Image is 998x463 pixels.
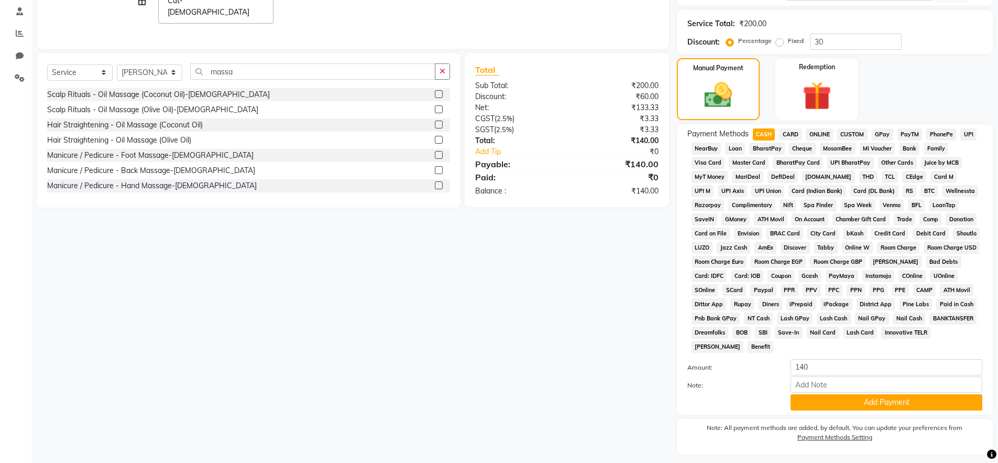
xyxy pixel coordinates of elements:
span: Card on File [692,228,730,240]
span: Room Charge Euro [692,256,747,268]
span: PPG [869,284,887,296]
span: Comp [919,213,941,225]
span: Room Charge USD [924,242,980,254]
span: bKash [843,228,867,240]
span: Payment Methods [687,128,749,139]
span: GPay [872,128,893,141]
span: Card: IOB [731,270,763,282]
div: Net: [467,102,567,113]
span: UPI Union [751,185,784,197]
span: Cheque [789,143,816,155]
span: iPrepaid [786,298,816,310]
span: Card: IDFC [692,270,727,282]
span: CASH [753,128,775,141]
span: Coupon [767,270,794,282]
div: ( ) [467,113,567,124]
div: ₹3.33 [567,113,666,124]
span: PPE [892,284,909,296]
span: Rupay [730,298,754,310]
label: Note: All payment methods are added, by default. You can update your preferences from [687,423,982,446]
span: MariDeal [732,171,763,183]
span: LUZO [692,242,713,254]
span: PhonePe [926,128,956,141]
span: GMoney [721,213,750,225]
span: Dreamfolks [692,327,729,339]
div: Paid: [467,171,567,184]
span: Donation [946,213,977,225]
span: Room Charge GBP [810,256,865,268]
span: Card (Indian Bank) [788,185,846,197]
span: CAMP [913,284,936,296]
span: ATH Movil [754,213,787,225]
span: Nail Card [807,327,839,339]
div: ₹200.00 [567,80,666,91]
span: SBI [755,327,771,339]
span: Instamojo [862,270,895,282]
div: Balance : [467,186,567,197]
span: Envision [734,228,762,240]
span: BRAC Card [766,228,803,240]
label: Fixed [788,36,804,46]
span: CEdge [902,171,926,183]
div: ₹0 [584,146,666,157]
div: ₹0 [567,171,666,184]
span: Benefit [748,341,773,353]
label: Percentage [738,36,772,46]
span: CARD [779,128,802,141]
span: BOB [732,327,751,339]
span: Paid in Cash [936,298,977,310]
span: Total [475,64,499,76]
span: Pnb Bank GPay [692,313,740,325]
label: Note: [679,381,783,390]
div: ₹3.33 [567,124,666,135]
div: Discount: [467,91,567,102]
span: Spa Week [841,199,875,211]
span: City Card [807,228,839,240]
span: Complimentary [728,199,775,211]
div: Scalp Rituals - Oil Massage (Olive Oil)-[DEMOGRAPHIC_DATA] [47,104,258,115]
span: NearBuy [692,143,721,155]
label: Manual Payment [693,63,743,73]
span: TCL [882,171,898,183]
span: Trade [894,213,916,225]
span: UPI [960,128,977,141]
input: Amount [791,359,982,375]
span: ATH Movil [940,284,973,296]
span: Jazz Cash [717,242,750,254]
span: Bad Debts [926,256,961,268]
span: Card (DL Bank) [850,185,898,197]
div: Sub Total: [467,80,567,91]
span: Tabby [814,242,838,254]
span: Diners [759,298,782,310]
span: Family [924,143,948,155]
span: Innovative TELR [881,327,930,339]
span: BFL [908,199,925,211]
span: ONLINE [806,128,833,141]
div: Manicure / Pedicure - Foot Massage-[DEMOGRAPHIC_DATA] [47,150,254,161]
span: Discover [781,242,810,254]
span: [DOMAIN_NAME] [802,171,855,183]
label: Redemption [799,62,835,72]
span: LoanTap [929,199,959,211]
span: Visa Card [692,157,725,169]
div: ₹140.00 [567,158,666,170]
span: Dittor App [692,298,727,310]
span: Juice by MCB [921,157,962,169]
span: BharatPay Card [773,157,823,169]
span: PPV [803,284,821,296]
span: Nift [780,199,796,211]
div: Scalp Rituals - Oil Massage (Coconut Oil)-[DEMOGRAPHIC_DATA] [47,89,270,100]
span: MI Voucher [860,143,895,155]
span: 2.5% [496,125,512,134]
button: Add Payment [791,394,982,411]
div: Manicure / Pedicure - Hand Massage-[DEMOGRAPHIC_DATA] [47,180,257,191]
span: PPN [847,284,865,296]
div: Hair Straightening - Oil Massage (Olive Oil) [47,135,191,146]
span: Debit Card [913,228,949,240]
span: PayMaya [826,270,858,282]
a: x [249,7,254,17]
span: Other Cards [878,157,917,169]
span: Lash GPay [777,313,813,325]
input: Add Note [791,376,982,393]
span: PPR [781,284,798,296]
